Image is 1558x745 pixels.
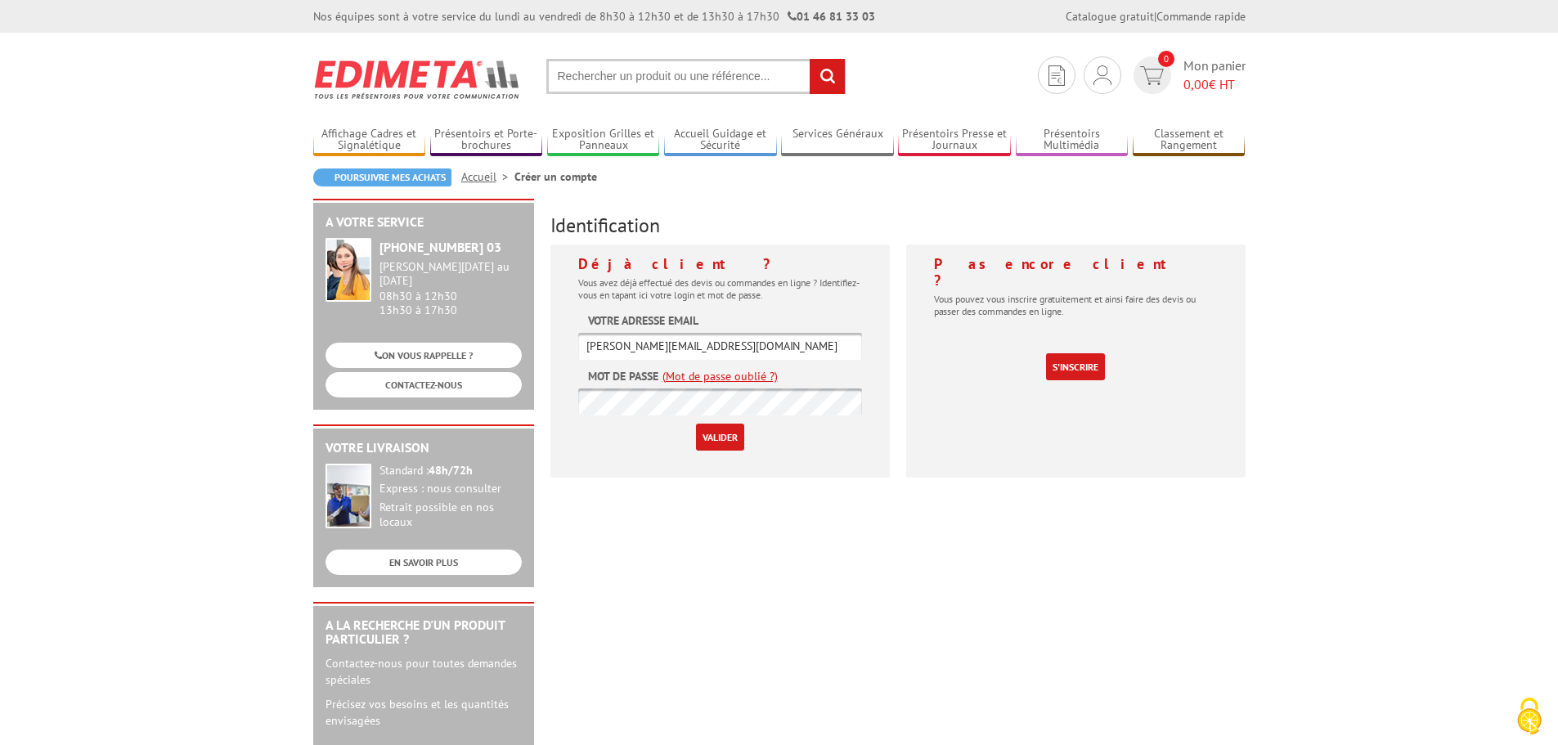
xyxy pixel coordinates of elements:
[1133,127,1246,154] a: Classement et Rangement
[379,260,522,288] div: [PERSON_NAME][DATE] au [DATE]
[1016,127,1129,154] a: Présentoirs Multimédia
[326,238,371,302] img: widget-service.jpg
[788,9,875,24] strong: 01 46 81 33 03
[588,368,658,384] label: Mot de passe
[379,260,522,316] div: 08h30 à 12h30 13h30 à 17h30
[326,550,522,575] a: EN SAVOIR PLUS
[430,127,543,154] a: Présentoirs et Porte-brochures
[326,618,522,647] h2: A la recherche d'un produit particulier ?
[547,127,660,154] a: Exposition Grilles et Panneaux
[326,696,522,729] p: Précisez vos besoins et les quantités envisagées
[313,8,875,25] div: Nos équipes sont à votre service du lundi au vendredi de 8h30 à 12h30 et de 13h30 à 17h30
[461,169,514,184] a: Accueil
[1093,65,1111,85] img: devis rapide
[313,49,522,110] img: Edimeta
[1156,9,1246,24] a: Commande rapide
[1066,8,1246,25] div: |
[379,482,522,496] div: Express : nous consulter
[578,276,862,301] p: Vous avez déjà effectué des devis ou commandes en ligne ? Identifiez-vous en tapant ici votre log...
[326,655,522,688] p: Contactez-nous pour toutes demandes spéciales
[313,127,426,154] a: Affichage Cadres et Signalétique
[898,127,1011,154] a: Présentoirs Presse et Journaux
[326,343,522,368] a: ON VOUS RAPPELLE ?
[326,372,522,397] a: CONTACTEZ-NOUS
[550,215,1246,236] h3: Identification
[379,239,501,255] strong: [PHONE_NUMBER] 03
[1129,56,1246,94] a: devis rapide 0 Mon panier 0,00€ HT
[1509,696,1550,737] img: Cookies (fenêtre modale)
[664,127,777,154] a: Accueil Guidage et Sécurité
[1501,689,1558,745] button: Cookies (fenêtre modale)
[313,168,451,186] a: Poursuivre mes achats
[662,368,778,384] a: (Mot de passe oublié ?)
[578,256,862,272] h4: Déjà client ?
[588,312,698,329] label: Votre adresse email
[1048,65,1065,86] img: devis rapide
[1140,66,1164,85] img: devis rapide
[1046,353,1105,380] a: S'inscrire
[326,441,522,456] h2: Votre livraison
[514,168,597,185] li: Créer un compte
[326,215,522,230] h2: A votre service
[1066,9,1154,24] a: Catalogue gratuit
[1183,56,1246,94] span: Mon panier
[810,59,845,94] input: rechercher
[546,59,846,94] input: Rechercher un produit ou une référence...
[379,464,522,478] div: Standard :
[1183,75,1246,94] span: € HT
[379,500,522,530] div: Retrait possible en nos locaux
[429,463,473,478] strong: 48h/72h
[696,424,744,451] input: Valider
[1158,51,1174,67] span: 0
[1183,76,1209,92] span: 0,00
[326,464,371,528] img: widget-livraison.jpg
[781,127,894,154] a: Services Généraux
[934,256,1218,289] h4: Pas encore client ?
[934,293,1218,317] p: Vous pouvez vous inscrire gratuitement et ainsi faire des devis ou passer des commandes en ligne.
